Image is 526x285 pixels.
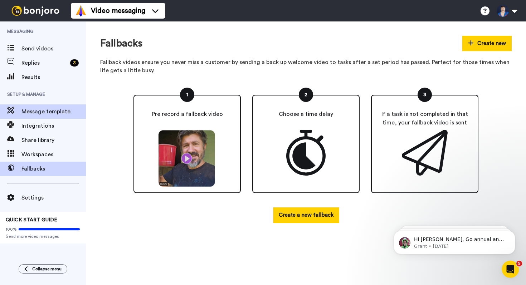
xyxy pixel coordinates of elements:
[21,193,86,202] span: Settings
[21,59,67,67] span: Replies
[156,130,219,187] img: matt.png
[6,234,80,239] span: Send more video messages
[21,164,86,173] span: Fallbacks
[70,59,79,67] div: 3
[462,36,512,51] button: Create new
[75,5,87,16] img: vm-color.svg
[21,122,86,130] span: Integrations
[152,110,223,118] p: Pre record a fallback video
[299,88,313,102] div: 2
[383,216,526,266] iframe: Intercom notifications message
[19,264,67,274] button: Collapse menu
[100,58,512,75] p: Fallback videos ensure you never miss a customer by sending a back up welcome video to tasks afte...
[180,88,194,102] div: 1
[91,6,145,16] span: Video messaging
[6,226,17,232] span: 100%
[516,261,522,266] span: 5
[21,150,86,159] span: Workspaces
[32,266,62,272] span: Collapse menu
[378,110,472,127] p: If a task is not completed in that time, your fallback video is sent
[279,110,333,118] p: Choose a time delay
[21,73,86,82] span: Results
[273,207,339,223] button: Create a new fallback
[100,38,142,49] h1: Fallbacks
[21,44,86,53] span: Send videos
[6,217,57,222] span: QUICK START GUIDE
[502,261,519,278] iframe: Intercom live chat
[21,107,86,116] span: Message template
[418,88,432,102] div: 3
[9,6,62,16] img: bj-logo-header-white.svg
[21,136,86,144] span: Share library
